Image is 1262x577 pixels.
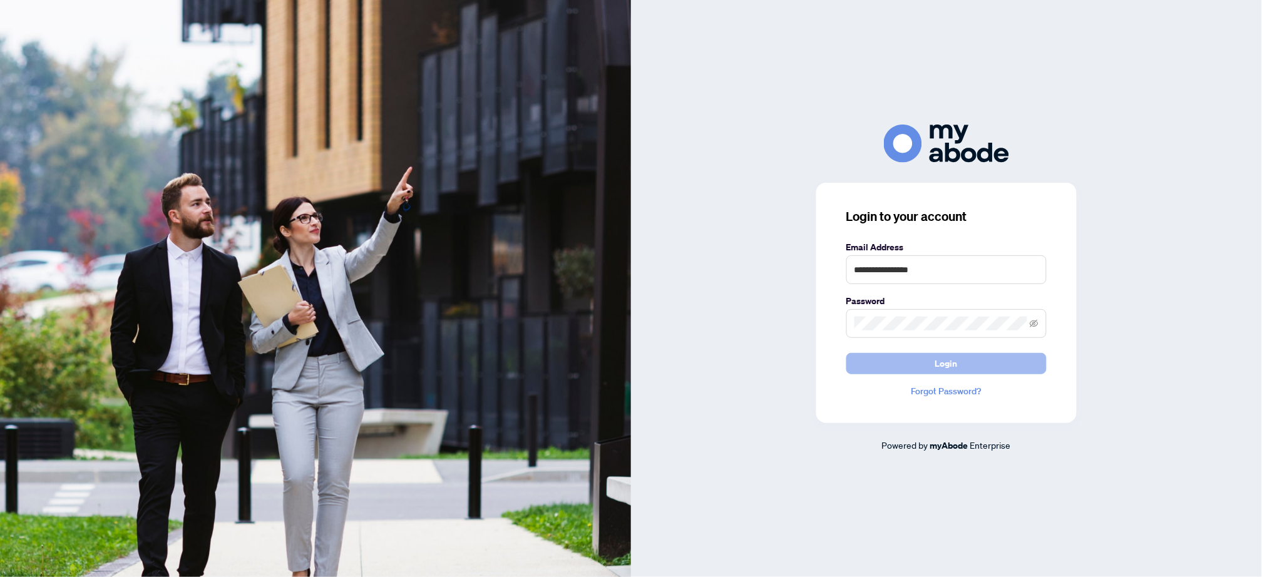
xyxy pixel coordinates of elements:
a: Forgot Password? [846,384,1047,398]
label: Password [846,294,1047,308]
span: Enterprise [970,439,1011,451]
button: Login [846,353,1047,374]
keeper-lock: Open Keeper Popup [1011,316,1026,331]
h3: Login to your account [846,208,1047,225]
span: Login [935,354,958,374]
img: ma-logo [884,125,1009,163]
label: Email Address [846,240,1047,254]
span: Powered by [882,439,928,451]
a: myAbode [930,439,968,452]
span: eye-invisible [1030,319,1039,328]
